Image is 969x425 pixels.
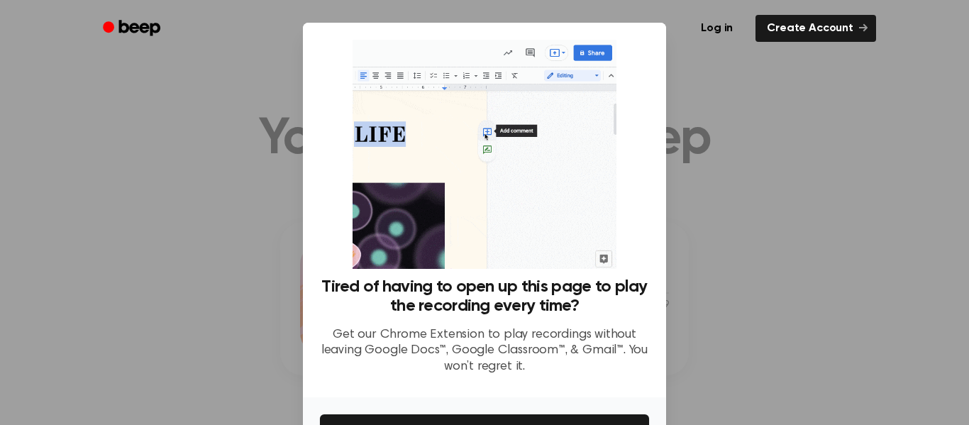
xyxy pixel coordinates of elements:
a: Create Account [755,15,876,42]
a: Log in [687,12,747,45]
p: Get our Chrome Extension to play recordings without leaving Google Docs™, Google Classroom™, & Gm... [320,327,649,375]
img: Beep extension in action [353,40,616,269]
a: Beep [93,15,173,43]
h3: Tired of having to open up this page to play the recording every time? [320,277,649,316]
